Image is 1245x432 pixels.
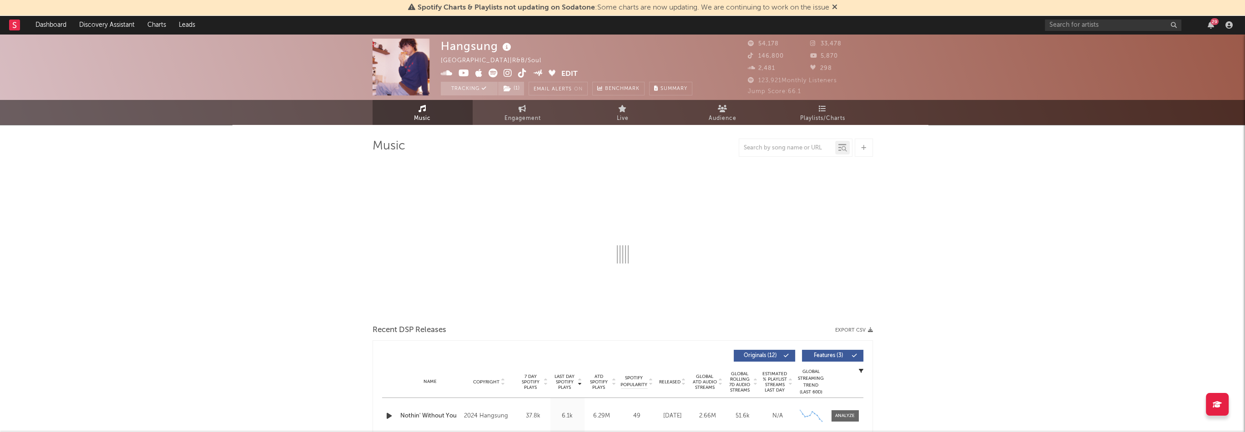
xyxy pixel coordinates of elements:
button: Edit [561,69,578,80]
a: Dashboard [29,16,73,34]
span: Audience [709,113,736,124]
div: 2.66M [692,412,723,421]
div: 51.6k [727,412,758,421]
span: Estimated % Playlist Streams Last Day [762,371,787,393]
span: Summary [660,86,687,91]
input: Search by song name or URL [739,144,835,152]
button: Summary [649,82,692,95]
a: Playlists/Charts [773,100,873,125]
a: Audience [673,100,773,125]
span: Features ( 3 ) [808,353,850,358]
span: Spotify Charts & Playlists not updating on Sodatone [418,4,595,11]
span: Engagement [504,113,541,124]
span: 298 [810,65,832,71]
div: 6.29M [587,412,616,421]
a: Benchmark [592,82,645,95]
span: Originals ( 12 ) [740,353,781,358]
a: Music [373,100,473,125]
button: Tracking [441,82,498,95]
span: ATD Spotify Plays [587,374,611,390]
span: Jump Score: 66.1 [748,89,801,94]
a: Nothin' Without You [400,412,460,421]
div: [GEOGRAPHIC_DATA] | R&B/Soul [441,55,552,66]
span: 2,481 [748,65,775,71]
a: Leads [172,16,202,34]
span: ( 1 ) [498,82,524,95]
span: Released [659,379,680,385]
span: 146,800 [748,53,784,59]
span: 33,478 [810,41,842,47]
div: 37.8k [519,412,548,421]
div: [DATE] [657,412,688,421]
input: Search for artists [1045,20,1181,31]
div: 6.1k [553,412,582,421]
span: Copyright [473,379,499,385]
a: Discovery Assistant [73,16,141,34]
button: Features(3) [802,350,863,362]
div: Global Streaming Trend (Last 60D) [797,368,825,396]
div: Name [400,378,460,385]
span: Music [414,113,431,124]
span: Global ATD Audio Streams [692,374,717,390]
button: Email AlertsOn [529,82,588,95]
button: 29 [1208,21,1214,29]
span: Recent DSP Releases [373,325,446,336]
div: 2024 Hangsung [464,411,514,422]
a: Live [573,100,673,125]
span: Last Day Spotify Plays [553,374,577,390]
span: 7 Day Spotify Plays [519,374,543,390]
span: 54,178 [748,41,779,47]
span: 5,870 [810,53,838,59]
div: Hangsung [441,39,514,54]
span: Global Rolling 7D Audio Streams [727,371,752,393]
span: Benchmark [605,84,640,94]
span: Live [617,113,629,124]
button: Originals(12) [734,350,795,362]
div: 49 [621,412,653,421]
div: N/A [762,412,793,421]
span: Dismiss [832,4,837,11]
button: (1) [498,82,524,95]
span: 123,921 Monthly Listeners [748,78,837,84]
span: Spotify Popularity [620,375,647,388]
span: : Some charts are now updating. We are continuing to work on the issue [418,4,829,11]
div: 29 [1210,18,1219,25]
a: Charts [141,16,172,34]
span: Playlists/Charts [800,113,845,124]
button: Export CSV [835,328,873,333]
a: Engagement [473,100,573,125]
em: On [574,87,583,92]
